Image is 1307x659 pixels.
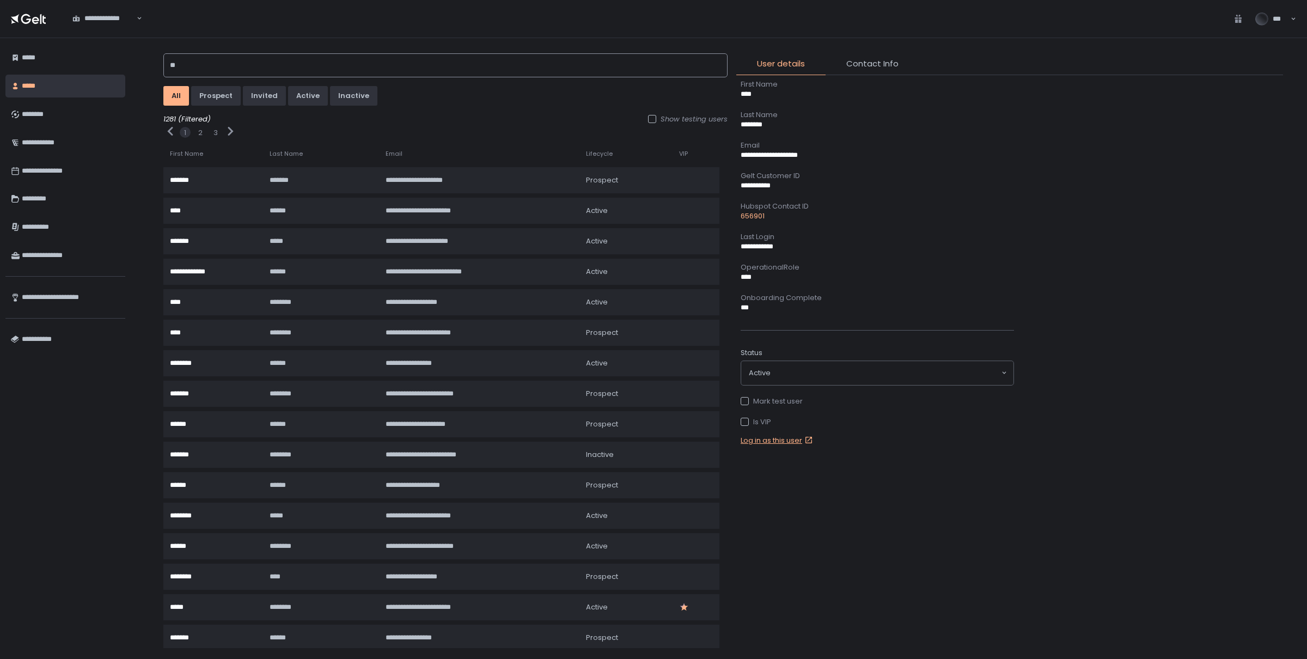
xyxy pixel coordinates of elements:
button: 3 [213,128,218,138]
button: 1 [184,128,186,138]
span: inactive [586,450,614,460]
div: Last Name [741,110,1014,120]
span: active [586,358,608,368]
button: All [163,86,189,106]
div: Search for option [741,361,1013,385]
span: prospect [586,572,618,582]
div: All [172,91,181,101]
span: prospect [586,419,618,429]
div: active [296,91,320,101]
div: invited [251,91,278,101]
span: Status [741,348,762,358]
span: prospect [586,175,618,185]
span: active [586,206,608,216]
div: inactive [338,91,369,101]
span: active [586,297,608,307]
span: active [586,236,608,246]
span: prospect [586,328,618,338]
button: prospect [191,86,241,106]
span: User details [757,58,805,70]
div: OperationalRole [741,263,1014,272]
div: Onboarding Complete [741,293,1014,303]
a: 656901 [741,211,765,221]
span: prospect [586,389,618,399]
input: Search for option [771,368,1000,379]
span: prospect [586,633,618,643]
span: active [586,602,608,612]
div: First Name [741,80,1014,89]
span: active [749,368,771,378]
span: Lifecycle [586,150,613,158]
span: VIP [679,150,688,158]
div: Hubspot Contact ID [741,202,1014,211]
button: 2 [198,128,203,138]
div: Email [741,141,1014,150]
span: active [586,511,608,521]
span: Contact Info [846,58,899,70]
div: prospect [199,91,233,101]
button: inactive [330,86,377,106]
a: Log in as this user [741,436,815,446]
div: 1281 (Filtered) [163,114,728,124]
span: active [586,267,608,277]
span: Email [386,150,402,158]
span: active [586,541,608,551]
button: active [288,86,328,106]
span: prospect [586,480,618,490]
div: Last Login [741,232,1014,242]
div: Search for option [65,7,142,30]
button: invited [243,86,286,106]
div: Gelt Customer ID [741,171,1014,181]
span: Last Name [270,150,303,158]
span: First Name [170,150,203,158]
